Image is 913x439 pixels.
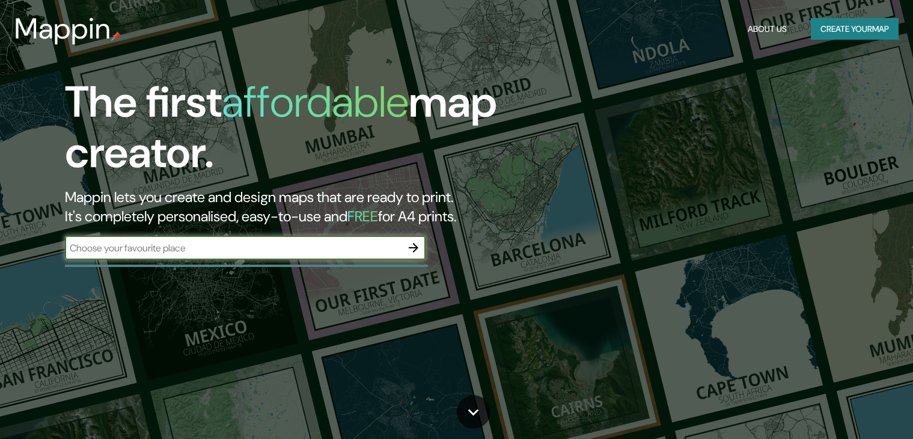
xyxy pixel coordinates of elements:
h1: affordable [222,74,409,130]
iframe: Help widget launcher [806,392,900,426]
input: Choose your favourite place [65,241,402,255]
h2: Mappin lets you create and design maps that are ready to print. It's completely personalised, eas... [65,188,522,226]
h1: The first map creator. [65,77,522,188]
h5: FREE [347,207,378,226]
button: Create yourmap [811,18,899,40]
img: mappin-pin [111,31,121,41]
button: About Us [743,18,792,40]
h3: Mappin [14,12,111,46]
